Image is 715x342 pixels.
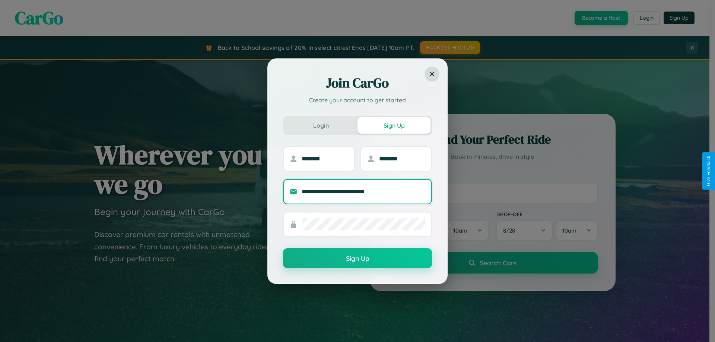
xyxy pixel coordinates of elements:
div: Give Feedback [706,156,711,186]
p: Create your account to get started [283,96,432,105]
button: Sign Up [357,117,430,134]
button: Sign Up [283,248,432,268]
h2: Join CarGo [283,74,432,92]
button: Login [285,117,357,134]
